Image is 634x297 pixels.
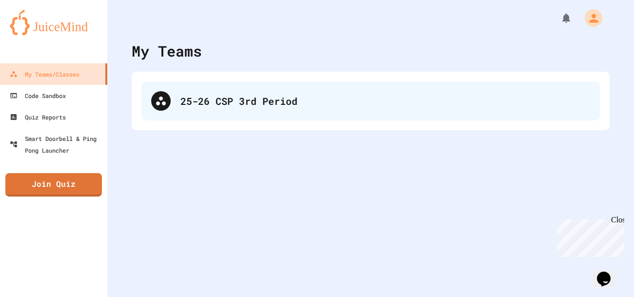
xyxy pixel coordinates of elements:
div: My Notifications [542,10,575,26]
div: My Teams/Classes [10,68,79,80]
div: 25-26 CSP 3rd Period [141,81,600,120]
iframe: chat widget [553,216,624,257]
div: Smart Doorbell & Ping Pong Launcher [10,133,103,156]
a: Join Quiz [5,173,102,197]
div: Quiz Reports [10,111,66,123]
img: logo-orange.svg [10,10,98,35]
div: My Teams [132,40,202,62]
iframe: chat widget [593,258,624,287]
div: My Account [575,7,605,29]
div: 25-26 CSP 3rd Period [180,94,590,108]
div: Chat with us now!Close [4,4,67,62]
div: Code Sandbox [10,90,66,101]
